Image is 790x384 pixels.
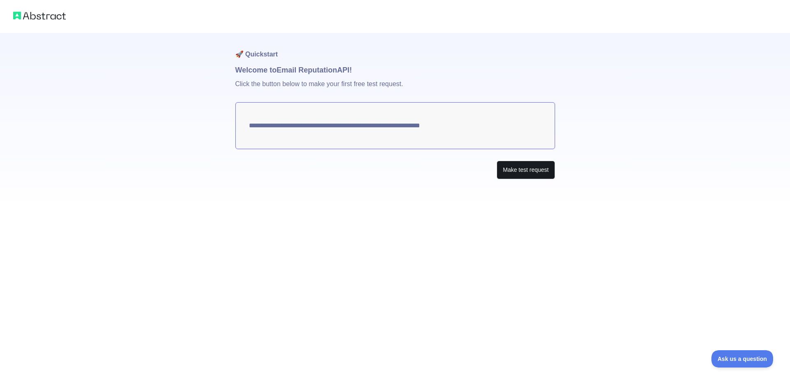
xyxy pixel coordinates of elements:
h1: 🚀 Quickstart [235,33,555,64]
button: Make test request [497,161,555,179]
img: Abstract logo [13,10,66,21]
iframe: Toggle Customer Support [711,350,774,368]
h1: Welcome to Email Reputation API! [235,64,555,76]
p: Click the button below to make your first free test request. [235,76,555,102]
